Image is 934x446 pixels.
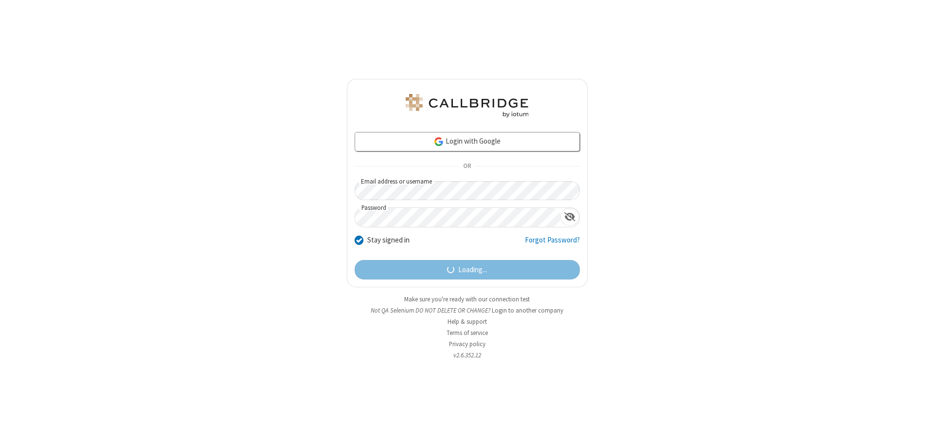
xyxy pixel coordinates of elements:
li: v2.6.352.12 [347,351,588,360]
a: Login with Google [355,132,580,151]
button: Loading... [355,260,580,279]
a: Forgot Password? [525,235,580,253]
a: Make sure you're ready with our connection test [404,295,530,303]
img: QA Selenium DO NOT DELETE OR CHANGE [404,94,530,117]
div: Show password [560,208,579,226]
input: Password [355,208,560,227]
span: OR [459,160,475,173]
a: Help & support [448,317,487,326]
a: Privacy policy [449,340,485,348]
li: Not QA Selenium DO NOT DELETE OR CHANGE? [347,306,588,315]
a: Terms of service [447,329,488,337]
button: Login to another company [492,306,563,315]
label: Stay signed in [367,235,410,246]
span: Loading... [458,264,487,276]
iframe: Chat [910,421,927,439]
input: Email address or username [355,181,580,200]
img: google-icon.png [433,136,444,147]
